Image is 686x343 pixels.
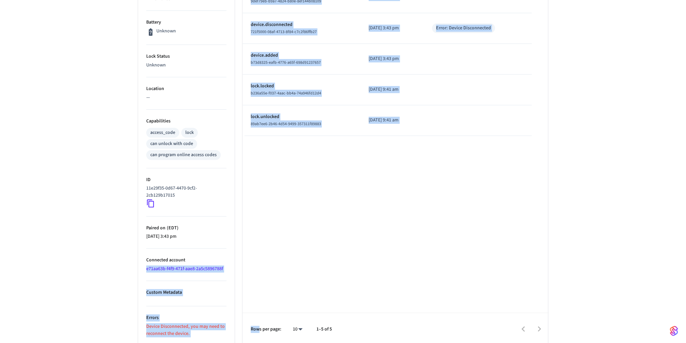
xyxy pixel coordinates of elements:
[150,140,193,147] div: can unlock with code
[251,29,317,35] span: 721f5000-08af-4713-8f84-c7c2f86ffb27
[369,25,416,32] p: [DATE] 3:43 pm
[146,257,226,264] p: Connected account
[150,129,175,136] div: access_code
[146,185,224,199] p: 11e29f35-0d67-4470-9cf2-2cb129b17015
[146,314,226,321] p: Errors
[251,60,321,65] span: b73d8325-eafb-4776-a65f-698d91237657
[146,94,226,101] p: —
[251,83,352,90] p: lock.locked
[251,90,321,96] span: b236a55e-f037-4aac-bb4a-74a946fd12d4
[316,326,332,333] p: 1–5 of 5
[150,151,217,159] div: can program online access codes
[185,129,194,136] div: lock
[146,176,226,183] p: ID
[251,113,352,120] p: lock.unlocked
[369,86,416,93] p: [DATE] 9:41 am
[369,55,416,62] p: [DATE] 3:43 pm
[146,323,226,337] p: Device Disconnected, you may need to reconnect the device.
[146,118,226,125] p: Capabilities
[436,25,491,32] div: Error: Device Disconnected
[165,225,179,231] span: ( EDT )
[251,121,321,127] span: 89ab7ee6-2b46-4d54-9499-357311f89883
[146,19,226,26] p: Battery
[146,85,226,92] p: Location
[146,233,226,240] p: [DATE] 3:43 pm
[146,53,226,60] p: Lock Status
[156,28,176,35] p: Unknown
[146,265,223,272] a: e71aa63b-f4f9-471f-aae8-2a5c5896788f
[146,289,226,296] p: Custom Metadata
[251,326,281,333] p: Rows per page:
[146,62,226,69] p: Unknown
[289,324,306,334] div: 10
[146,225,226,232] p: Paired on
[369,117,416,124] p: [DATE] 9:41 am
[251,21,352,28] p: device.disconnected
[251,52,352,59] p: device.added
[670,325,678,336] img: SeamLogoGradient.69752ec5.svg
